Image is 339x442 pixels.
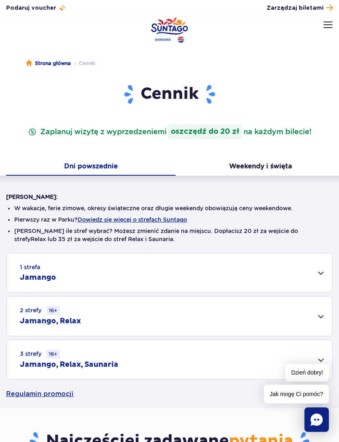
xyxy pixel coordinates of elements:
[6,4,66,12] a: Podaruj voucher
[78,216,187,223] button: Dowiedz się więcej o strefach Suntago
[20,273,56,283] h2: Jamango
[324,22,332,28] img: Open menu
[14,216,325,224] li: Pierwszy raz w Parku?
[14,204,325,212] li: W wakacje, ferie zimowe, okresy świąteczne oraz długie weekendy obowiązują ceny weekendowe.
[20,360,118,370] h2: Jamango, Relax, Saunaria
[14,227,325,243] li: [PERSON_NAME] ile stref wybrać? Możesz zmienić zdanie na miejscu. Dopłacisz 20 zł za wejście do s...
[168,124,242,139] strong: oszczędź do 20 zł
[20,316,81,326] h2: Jamango, Relax
[46,306,60,315] small: 16+
[6,159,176,176] button: Dni powszednie
[267,2,333,13] a: Zarządzaj biletami
[151,17,188,43] a: Park of Poland
[285,364,329,381] span: Dzień dobry!
[26,59,71,67] a: Strona główna
[267,4,324,12] span: Zarządzaj biletami
[6,4,56,12] span: Podaruj voucher
[26,124,313,139] p: Zaplanuj wizytę z wyprzedzeniem na każdym bilecie!
[71,59,95,67] li: Cennik
[20,263,40,271] small: 1 strefa
[264,385,329,403] span: Jak mogę Ci pomóc?
[20,350,60,358] small: 3 strefy
[304,407,329,432] div: Chat
[46,350,60,358] small: 16+
[20,306,60,315] small: 2 strefy
[6,380,333,408] a: Regulamin promocji
[6,194,58,200] strong: [PERSON_NAME]:
[6,84,333,105] h1: Cennik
